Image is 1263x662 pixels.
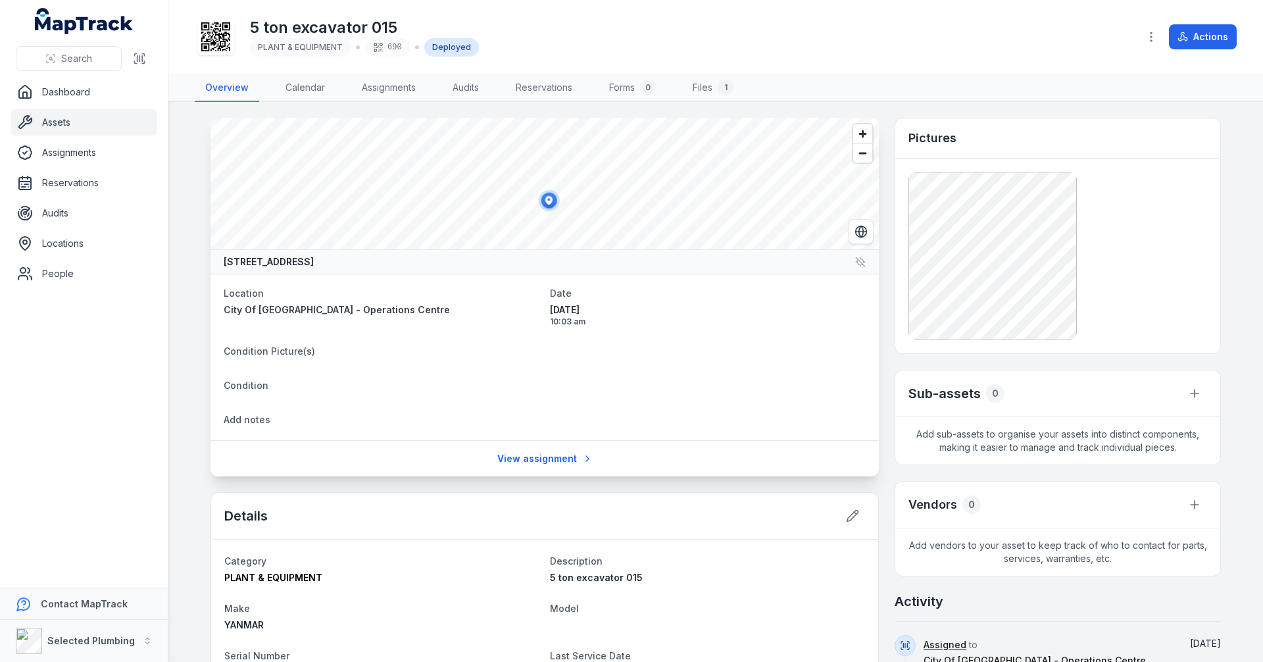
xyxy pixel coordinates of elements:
[895,592,943,611] h2: Activity
[224,304,450,315] span: City Of [GEOGRAPHIC_DATA] - Operations Centre
[224,555,266,567] span: Category
[224,303,539,317] a: City Of [GEOGRAPHIC_DATA] - Operations Centre
[35,8,134,34] a: MapTrack
[224,288,264,299] span: Location
[224,619,264,630] span: YANMAR
[908,129,956,147] h3: Pictures
[550,317,866,327] span: 10:03 am
[442,74,489,102] a: Audits
[11,200,157,226] a: Audits
[550,288,572,299] span: Date
[195,74,259,102] a: Overview
[224,380,268,391] span: Condition
[258,42,343,52] span: PLANT & EQUIPMENT
[47,635,135,646] strong: Selected Plumbing
[224,507,268,525] h2: Details
[853,124,872,143] button: Zoom in
[908,384,981,403] h2: Sub-assets
[718,80,733,95] div: 1
[550,603,579,614] span: Model
[962,496,981,514] div: 0
[924,638,966,651] a: Assigned
[424,38,479,57] div: Deployed
[489,446,601,471] a: View assignment
[550,572,643,583] span: 5 ton excavator 015
[849,219,874,244] button: Switch to Satellite View
[986,384,1004,403] div: 0
[505,74,583,102] a: Reservations
[550,555,603,567] span: Description
[224,255,314,268] strong: [STREET_ADDRESS]
[351,74,426,102] a: Assignments
[275,74,335,102] a: Calendar
[550,303,866,327] time: 8/26/2025, 10:03:36 AM
[11,230,157,257] a: Locations
[1190,638,1221,649] time: 8/26/2025, 10:03:36 AM
[210,118,879,249] canvas: Map
[895,417,1220,465] span: Add sub-assets to organise your assets into distinct components, making it easier to manage and t...
[1169,24,1237,49] button: Actions
[640,80,656,95] div: 0
[1190,638,1221,649] span: [DATE]
[853,143,872,163] button: Zoom out
[224,572,322,583] span: PLANT & EQUIPMENT
[682,74,744,102] a: Files1
[224,414,270,425] span: Add notes
[224,603,250,614] span: Make
[11,79,157,105] a: Dashboard
[11,170,157,196] a: Reservations
[11,140,157,166] a: Assignments
[550,650,631,661] span: Last Service Date
[908,496,957,514] h3: Vendors
[224,345,315,357] span: Condition Picture(s)
[41,598,128,609] strong: Contact MapTrack
[895,528,1220,576] span: Add vendors to your asset to keep track of who to contact for parts, services, warranties, etc.
[365,38,410,57] div: 690
[550,303,866,317] span: [DATE]
[61,52,92,65] span: Search
[599,74,666,102] a: Forms0
[250,17,479,38] h1: 5 ton excavator 015
[11,261,157,287] a: People
[16,46,122,71] button: Search
[11,109,157,136] a: Assets
[224,650,289,661] span: Serial Number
